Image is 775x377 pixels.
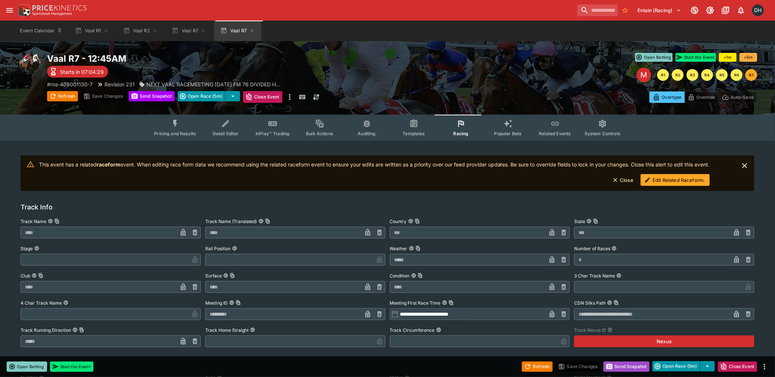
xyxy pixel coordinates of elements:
p: Meeting First Race Time [390,300,441,306]
span: Related Events [539,131,571,136]
h5: Track Info [21,203,53,211]
p: NEXT VAAL RACEMEETING [DATE] FM 76 DIVIDED H... [146,80,280,88]
button: CountryCopy To Clipboard [408,219,413,224]
div: Start From [650,91,757,103]
button: No Bookmarks [619,4,631,16]
button: open drawer [3,4,16,17]
button: Copy To Clipboard [38,273,43,278]
p: Country [390,218,407,225]
button: Vaal R2 [117,21,164,41]
button: Edit Related Raceform. [641,174,710,186]
button: Open Betting [635,53,673,62]
span: Detail Editor [213,131,239,136]
strong: raceform [97,161,120,168]
button: +5m [740,53,757,62]
div: David Howard [752,4,764,16]
button: R4 [701,69,713,81]
button: Rail Position [232,246,237,251]
button: Copy To Clipboard [418,273,423,278]
button: Vaal R1 [68,21,115,41]
button: 3 Char Track Name [616,273,622,278]
p: Auto-Save [731,93,754,101]
button: Select Tenant [633,4,686,16]
button: Number of Races [612,246,617,251]
button: Track Nexus ID [608,327,613,333]
p: Overtype [662,93,682,101]
button: Track Home Straight [250,327,255,333]
span: System Controls [584,131,621,136]
button: Event Calendar [15,21,67,41]
button: David Howard [750,2,766,18]
button: Copy To Clipboard [230,273,235,278]
button: WeatherCopy To Clipboard [409,246,414,251]
button: ConditionCopy To Clipboard [411,273,416,278]
p: Meeting ID [205,300,228,306]
img: horse_racing.png [18,53,41,76]
button: Copy To Clipboard [449,300,454,305]
button: Copy To Clipboard [593,219,598,224]
button: Meeting First Race TimeCopy To Clipboard [442,300,447,305]
div: split button [178,91,240,101]
p: Track Nexus ID [574,327,606,333]
button: Open Betting [7,362,47,372]
button: Track Running DirectionCopy To Clipboard [72,327,78,333]
button: more [760,362,769,371]
span: Auditing [358,131,376,136]
button: Auto-Save [719,91,757,103]
div: Event type filters [148,115,626,141]
p: Track Circumference [390,327,435,333]
button: R6 [731,69,743,81]
p: Starts in 07:04:29 [60,68,104,76]
div: NEXT VAAL RACEMEETING TUESDAY 2 SEPTEMBER FM 76 DIVIDED HANDICAP [139,80,280,88]
button: close [738,159,751,172]
span: Popular Bets [494,131,522,136]
button: Copy To Clipboard [614,300,619,305]
button: StateCopy To Clipboard [587,219,592,224]
p: Number of Races [574,245,610,252]
button: Start the Event [676,53,716,62]
button: Documentation [719,4,732,17]
button: Close [608,174,638,186]
button: Vaal R7 [166,21,213,41]
p: Track Name (Translated) [205,218,257,225]
button: Send Snapshot [604,362,650,372]
p: Track Running Direction [21,327,71,333]
div: This event has a related event. When editing race form data we recommend using the related racefo... [39,158,710,189]
button: Override [685,91,719,103]
button: CDN Silks PathCopy To Clipboard [607,300,612,305]
button: R2 [672,69,684,81]
button: +1m [719,53,737,62]
p: Club [21,273,30,279]
span: Templates [403,131,425,136]
button: Nexus [574,335,754,347]
p: 3 Char Track Name [574,273,615,279]
img: PriceKinetics [32,5,87,11]
p: Stage [21,245,33,252]
button: ClubCopy To Clipboard [32,273,37,278]
button: Vaal R7 [214,21,261,41]
button: Overtype [650,91,685,103]
button: Close Event [243,91,282,103]
button: Connected to PK [688,4,701,17]
button: Close Event [718,362,757,372]
button: Refresh [522,362,553,372]
img: Sportsbook Management [32,12,72,15]
span: Bulk Actions [306,131,333,136]
button: select merge strategy [700,361,715,371]
button: Send Snapshot [129,91,175,101]
button: Start the Event [50,362,93,372]
button: Toggle light/dark mode [704,4,717,17]
span: InPlay™ Trading [256,131,289,136]
button: Meeting IDCopy To Clipboard [229,300,234,305]
button: Copy To Clipboard [416,246,421,251]
p: Track Home Straight [205,327,249,333]
button: Copy To Clipboard [236,300,241,305]
button: Copy To Clipboard [54,219,60,224]
h2: Copy To Clipboard [47,53,402,64]
p: Override [697,93,715,101]
div: Edit Meeting [637,68,651,82]
button: Copy To Clipboard [265,219,270,224]
p: 4 Char Track Name [21,300,62,306]
p: Rail Position [205,245,231,252]
button: more [285,91,294,103]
